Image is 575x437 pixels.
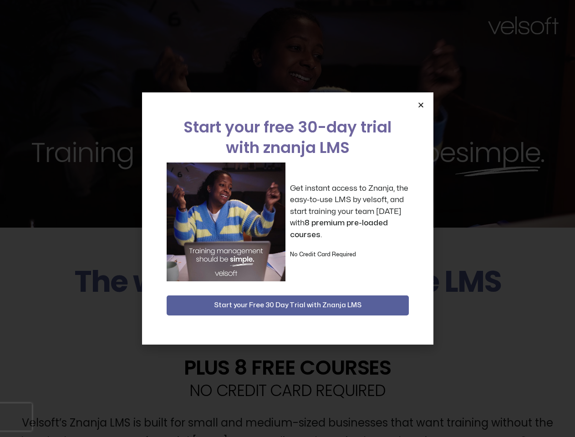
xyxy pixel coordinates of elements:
[417,102,424,108] a: Close
[167,163,285,281] img: a woman sitting at her laptop dancing
[290,219,388,239] strong: 8 premium pre-loaded courses
[290,183,409,241] p: Get instant access to Znanja, the easy-to-use LMS by velsoft, and start training your team [DATE]...
[214,300,361,311] span: Start your Free 30 Day Trial with Znanja LMS
[290,252,356,257] strong: No Credit Card Required
[167,295,409,315] button: Start your Free 30 Day Trial with Znanja LMS
[167,117,409,158] h2: Start your free 30-day trial with znanja LMS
